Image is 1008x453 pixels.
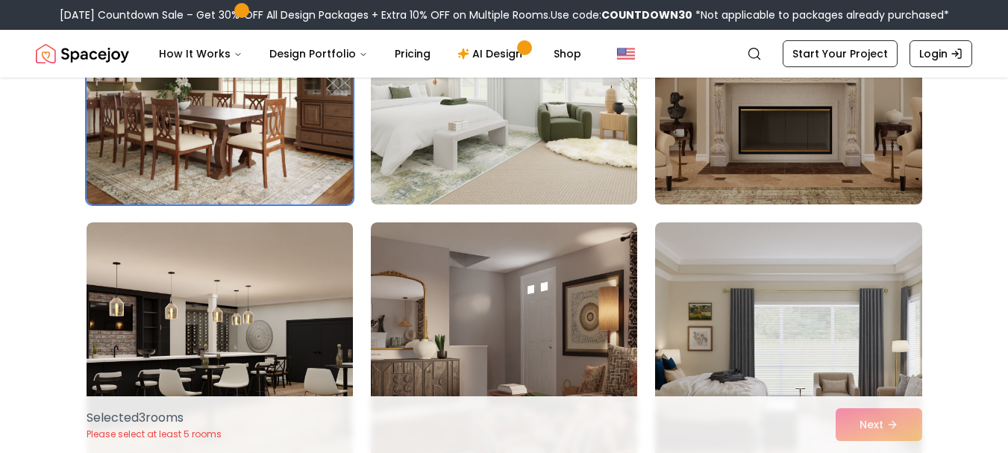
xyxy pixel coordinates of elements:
[445,39,539,69] a: AI Design
[87,409,222,427] p: Selected 3 room s
[60,7,949,22] div: [DATE] Countdown Sale – Get 30% OFF All Design Packages + Extra 10% OFF on Multiple Rooms.
[692,7,949,22] span: *Not applicable to packages already purchased*
[147,39,593,69] nav: Main
[87,428,222,440] p: Please select at least 5 rooms
[910,40,972,67] a: Login
[601,7,692,22] b: COUNTDOWN30
[551,7,692,22] span: Use code:
[783,40,898,67] a: Start Your Project
[257,39,380,69] button: Design Portfolio
[617,45,635,63] img: United States
[36,39,129,69] img: Spacejoy Logo
[36,30,972,78] nav: Global
[383,39,442,69] a: Pricing
[542,39,593,69] a: Shop
[147,39,254,69] button: How It Works
[36,39,129,69] a: Spacejoy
